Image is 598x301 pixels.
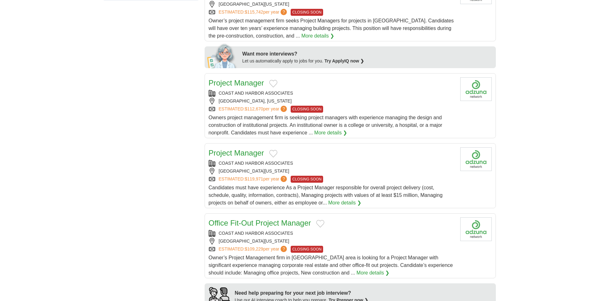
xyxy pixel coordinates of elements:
[314,129,347,137] a: More details ❯
[242,58,492,64] div: Let us automatically apply to jobs for you.
[281,176,287,182] span: ?
[209,115,442,135] span: Owners project management firm is seeking project managers with experience managing the design an...
[209,185,443,205] span: Candidates must have experience As a Project Manager responsible for overall project delivery (co...
[209,230,455,237] div: COAST AND HARBOR ASSOCIATES
[209,90,455,97] div: COAST AND HARBOR ASSOCIATES
[209,238,455,245] div: [GEOGRAPHIC_DATA][US_STATE]
[245,176,263,181] span: $119,971
[281,9,287,15] span: ?
[245,106,263,111] span: $112,670
[245,9,263,15] span: $115,742
[460,217,492,241] img: Company logo
[245,246,263,251] span: $109,229
[219,246,288,253] a: ESTIMATED:$109,229per year?
[235,289,369,297] div: Need help preparing for your next job interview?
[269,150,277,157] button: Add to favorite jobs
[269,80,277,87] button: Add to favorite jobs
[357,269,390,277] a: More details ❯
[209,18,454,38] span: Owner’s project management firm seeks Project Managers for projects in [GEOGRAPHIC_DATA]. Candida...
[242,50,492,58] div: Want more interviews?
[209,1,455,8] div: [GEOGRAPHIC_DATA][US_STATE]
[209,149,264,157] a: Project Manager
[291,246,323,253] span: CLOSING SOON
[207,43,238,68] img: apply-iq-scientist.png
[316,220,324,227] button: Add to favorite jobs
[281,106,287,112] span: ?
[328,199,361,207] a: More details ❯
[281,246,287,252] span: ?
[219,106,288,113] a: ESTIMATED:$112,670per year?
[209,79,264,87] a: Project Manager
[209,168,455,174] div: [GEOGRAPHIC_DATA][US_STATE]
[209,255,453,275] span: Owner’s Project Management firm in [GEOGRAPHIC_DATA] area is looking for a Project Manager with s...
[291,106,323,113] span: CLOSING SOON
[460,77,492,101] img: Company logo
[219,9,288,16] a: ESTIMATED:$115,742per year?
[209,98,455,104] div: [GEOGRAPHIC_DATA], [US_STATE]
[301,32,334,40] a: More details ❯
[291,176,323,183] span: CLOSING SOON
[460,147,492,171] img: Company logo
[324,58,364,63] a: Try ApplyIQ now ❯
[219,176,288,183] a: ESTIMATED:$119,971per year?
[291,9,323,16] span: CLOSING SOON
[209,160,455,167] div: COAST AND HARBOR ASSOCIATES
[209,219,311,227] a: Office Fit-Out Project Manager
